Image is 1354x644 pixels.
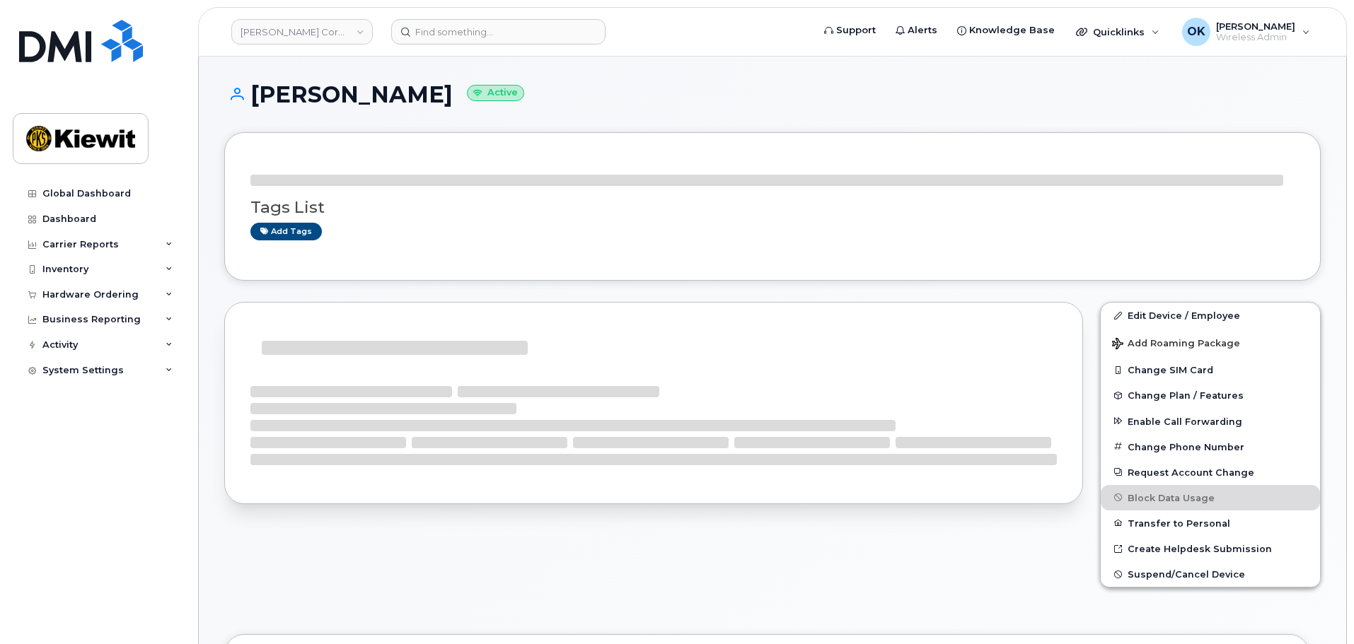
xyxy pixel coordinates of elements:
[250,199,1295,216] h3: Tags List
[1101,434,1320,459] button: Change Phone Number
[1101,485,1320,510] button: Block Data Usage
[224,82,1321,107] h1: [PERSON_NAME]
[1101,510,1320,536] button: Transfer to Personal
[1101,536,1320,561] a: Create Helpdesk Submission
[1101,357,1320,382] button: Change SIM Card
[1101,382,1320,408] button: Change Plan / Features
[1101,459,1320,485] button: Request Account Change
[250,223,322,240] a: Add tags
[1101,328,1320,357] button: Add Roaming Package
[1101,409,1320,434] button: Enable Call Forwarding
[1101,561,1320,587] button: Suspend/Cancel Device
[1128,416,1242,426] span: Enable Call Forwarding
[1101,303,1320,328] a: Edit Device / Employee
[1112,338,1240,351] span: Add Roaming Package
[1128,569,1245,580] span: Suspend/Cancel Device
[1128,390,1244,401] span: Change Plan / Features
[467,85,524,101] small: Active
